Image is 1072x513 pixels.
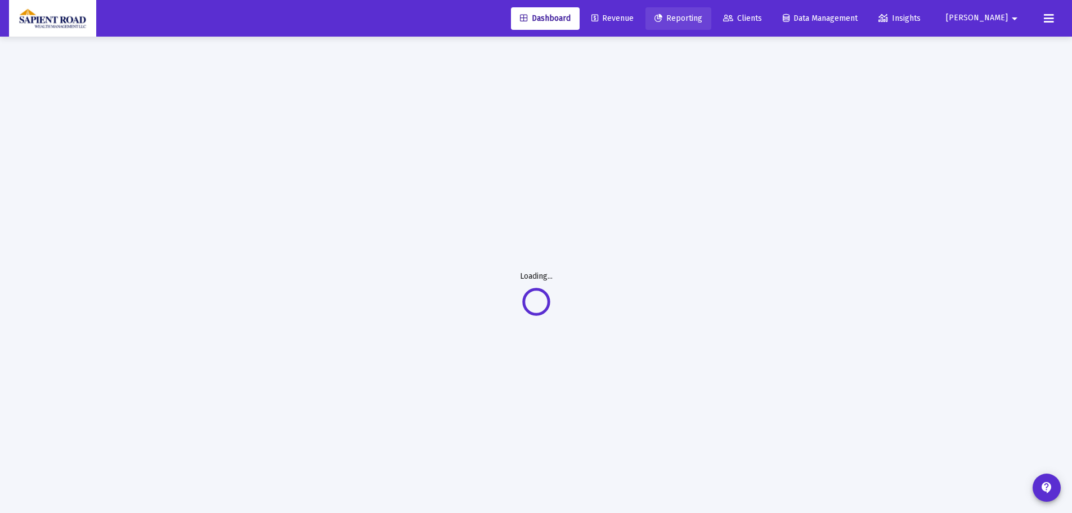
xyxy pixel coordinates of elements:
[1008,7,1021,30] mat-icon: arrow_drop_down
[946,14,1008,23] span: [PERSON_NAME]
[774,7,867,30] a: Data Management
[17,7,88,30] img: Dashboard
[654,14,702,23] span: Reporting
[714,7,771,30] a: Clients
[932,7,1035,29] button: [PERSON_NAME]
[1040,481,1053,494] mat-icon: contact_support
[645,7,711,30] a: Reporting
[520,14,571,23] span: Dashboard
[723,14,762,23] span: Clients
[582,7,643,30] a: Revenue
[878,14,921,23] span: Insights
[869,7,930,30] a: Insights
[511,7,580,30] a: Dashboard
[591,14,634,23] span: Revenue
[783,14,858,23] span: Data Management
